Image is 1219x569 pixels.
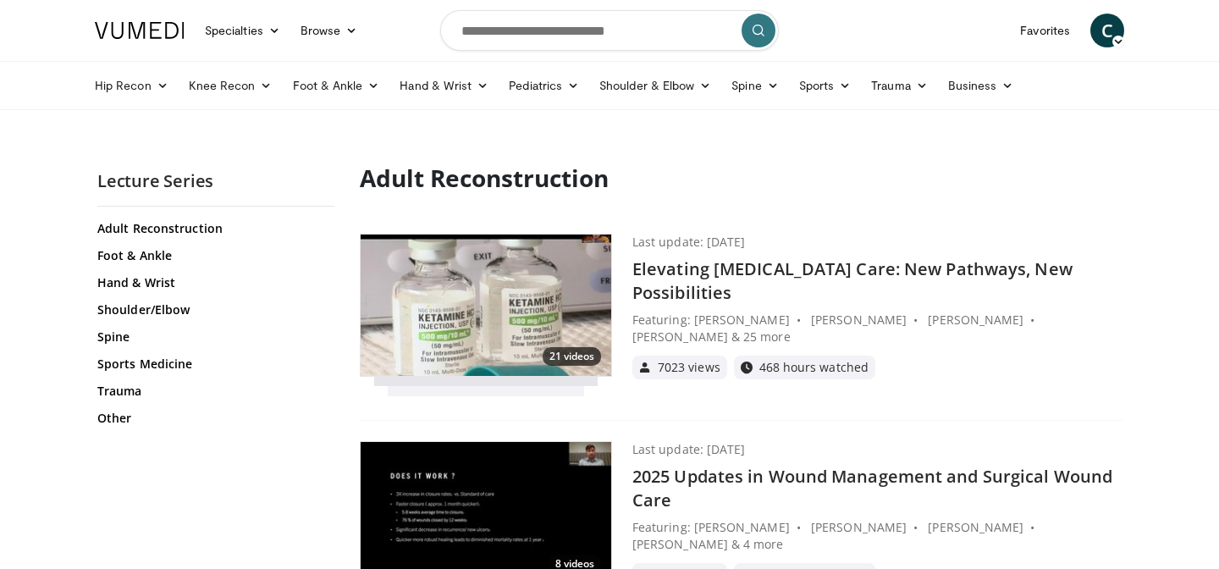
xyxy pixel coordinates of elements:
[861,69,938,102] a: Trauma
[179,69,283,102] a: Knee Recon
[632,441,745,458] p: Last update: [DATE]
[97,383,330,400] a: Trauma
[499,69,589,102] a: Pediatrics
[632,234,745,251] p: Last update: [DATE]
[632,312,1122,345] p: Featuring: [PERSON_NAME] • [PERSON_NAME] • [PERSON_NAME] • [PERSON_NAME] & 25 more
[632,465,1122,512] h4: 2025 Updates in Wound Management and Surgical Wound Care
[360,234,1122,379] a: How I Treat Acute Pain When Opioids are Not an Option 21 videos Last update: [DATE] Elevating [ME...
[97,356,330,373] a: Sports Medicine
[97,170,334,192] h2: Lecture Series
[97,329,330,345] a: Spine
[97,247,330,264] a: Foot & Ankle
[632,257,1122,305] h4: Elevating [MEDICAL_DATA] Care: New Pathways, New Possibilities
[543,347,601,366] p: 21 videos
[938,69,1024,102] a: Business
[759,362,869,373] span: 468 hours watched
[1090,14,1124,47] a: C
[97,220,330,237] a: Adult Reconstruction
[589,69,721,102] a: Shoulder & Elbow
[290,14,368,47] a: Browse
[97,274,330,291] a: Hand & Wrist
[658,362,720,373] span: 7023 views
[195,14,290,47] a: Specialties
[95,22,185,39] img: VuMedi Logo
[283,69,390,102] a: Foot & Ankle
[632,519,1122,553] p: Featuring: [PERSON_NAME] • [PERSON_NAME] • [PERSON_NAME] • [PERSON_NAME] & 4 more
[389,69,499,102] a: Hand & Wrist
[85,69,179,102] a: Hip Recon
[1010,14,1080,47] a: Favorites
[789,69,862,102] a: Sports
[360,162,609,194] strong: Adult Reconstruction
[721,69,788,102] a: Spine
[97,410,330,427] a: Other
[361,235,611,377] img: How I Treat Acute Pain When Opioids are Not an Option
[97,301,330,318] a: Shoulder/Elbow
[440,10,779,51] input: Search topics, interventions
